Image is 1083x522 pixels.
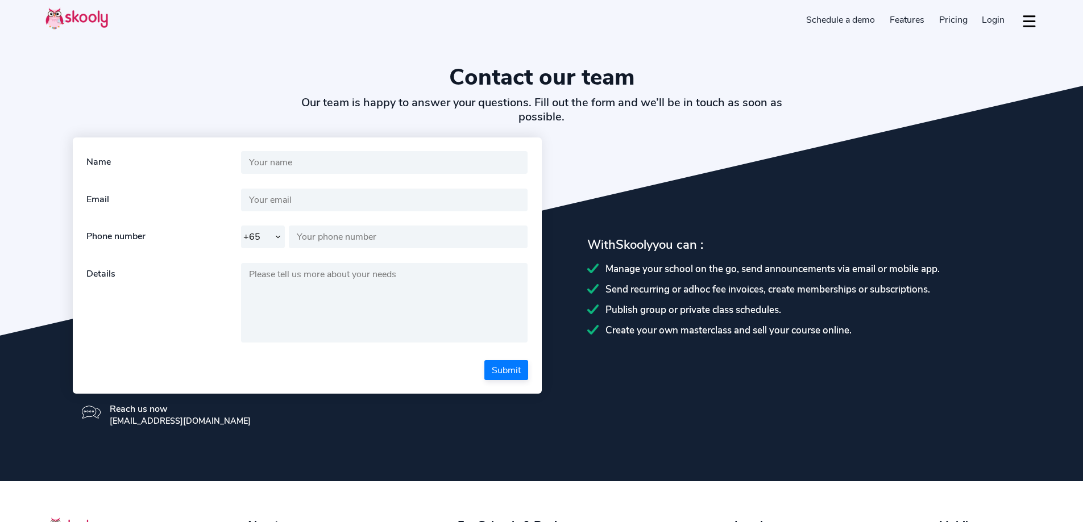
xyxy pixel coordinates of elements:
a: Features [882,11,932,29]
div: Name [86,151,241,174]
a: Pricing [932,11,975,29]
div: Send recurring or adhoc fee invoices, create memberships or subscriptions. [587,283,1011,296]
div: Publish group or private class schedules. [587,303,1011,316]
div: Phone number [86,225,241,248]
a: Schedule a demo [799,11,883,29]
div: Reach us now [110,403,251,415]
div: With you can : [587,236,1011,253]
div: [EMAIL_ADDRESS][DOMAIN_NAME] [110,415,251,427]
span: Skooly [616,236,653,253]
img: icon-message [82,403,101,421]
span: Login [982,14,1005,26]
span: Pricing [939,14,968,26]
input: Your email [241,189,528,211]
input: Your name [241,151,528,174]
div: Details [86,263,241,346]
div: Create your own masterclass and sell your course online. [587,324,1011,337]
img: Skooly [45,7,108,30]
button: Submit [484,360,528,380]
h1: Contact our team [45,64,1038,91]
a: Login [974,11,1012,29]
div: Manage your school on the go, send announcements via email or mobile app. [587,262,1011,275]
button: dropdown menu [1021,8,1038,34]
div: Email [86,189,241,211]
h2: Our team is happy to answer your questions. Fill out the form and we’ll be in touch as soon as po... [293,95,790,124]
input: Your phone number [289,225,528,248]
